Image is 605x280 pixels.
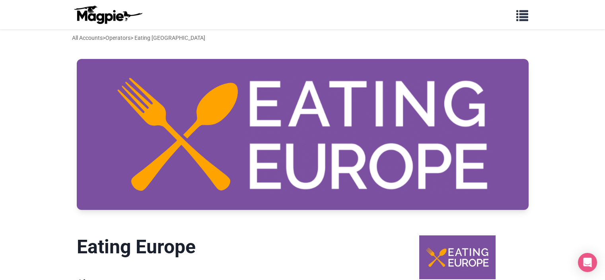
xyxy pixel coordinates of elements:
a: All Accounts [72,35,103,41]
h1: Eating Europe [77,235,374,258]
img: logo-ab69f6fb50320c5b225c76a69d11143b.png [72,5,144,24]
div: Open Intercom Messenger [578,253,597,272]
div: > > Eating [GEOGRAPHIC_DATA] [72,33,205,42]
img: Eating Europe logo [419,235,496,279]
a: Operators [105,35,130,41]
img: Eating Europe banner [77,59,529,210]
